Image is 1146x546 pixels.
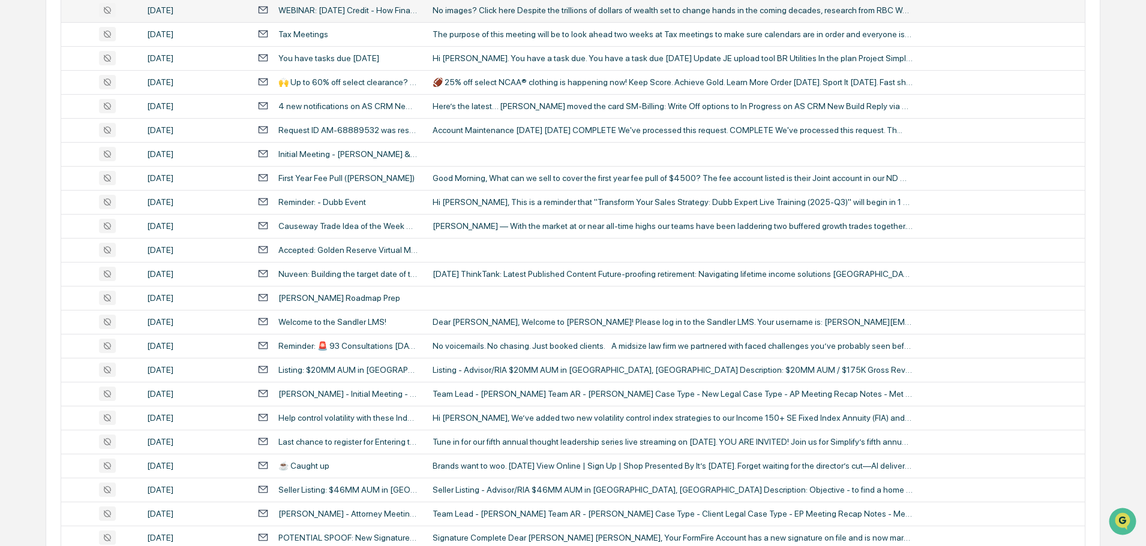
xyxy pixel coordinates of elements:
[433,5,913,15] div: No images? Click here Despite the trillions of dollars of wealth set to change hands in the comin...
[24,174,76,186] span: Data Lookup
[1108,506,1140,539] iframe: Open customer support
[433,77,913,87] div: 🏈 25% off select NCAA® clothing is happening now! Keep Score. Achieve Gold. Learn More Order [DAT...
[147,53,243,63] div: [DATE]
[433,461,913,470] div: Brands want to woo. [DATE] View Online | Sign Up | Shop Presented By It’s [DATE]. Forget waiting ...
[147,197,243,207] div: [DATE]
[147,245,243,255] div: [DATE]
[433,413,913,423] div: Hi [PERSON_NAME], We’ve added two new volatility control index strategies to our Income 150+ SE F...
[12,25,218,44] p: How can we help?
[278,149,418,159] div: Initial Meeting - [PERSON_NAME] & [PERSON_NAME]
[278,53,379,63] div: You have tasks due [DATE]
[82,146,154,168] a: 🗄️Attestations
[12,92,34,113] img: 1746055101610-c473b297-6a78-478c-a979-82029cc54cd1
[278,197,366,207] div: Reminder: - Dubb Event
[278,533,418,542] div: POTENTIAL SPOOF: New Signature on File
[147,317,243,327] div: [DATE]
[433,269,913,279] div: [DATE] ThinkTank: Latest Published Content Future-proofing retirement: Navigating lifetime income...
[147,509,243,518] div: [DATE]
[41,104,152,113] div: We're available if you need us!
[433,101,913,111] div: Here’s the latest… [PERSON_NAME] moved the card SM-Billing: Write Off options to In Progress on A...
[147,389,243,399] div: [DATE]
[278,101,418,111] div: 4 new notifications on AS CRM New Build since 2:25 AM ([DATE])
[278,437,418,447] div: Last chance to register for Entering the Fall 2025!
[85,203,145,212] a: Powered byPylon
[147,365,243,375] div: [DATE]
[278,389,418,399] div: [PERSON_NAME] - Initial Meeting - [DATE]
[147,29,243,39] div: [DATE]
[12,152,22,162] div: 🖐️
[433,173,913,183] div: Good Morning, What can we sell to cover the first year fee pull of $4500? The fee account listed ...
[433,437,913,447] div: Tune in for our fifth annual thought leadership series live streaming on [DATE]. YOU ARE INVITED!...
[147,413,243,423] div: [DATE]
[278,245,418,255] div: Accepted: Golden Reserve Virtual Meeting with [DEMOGRAPHIC_DATA][PERSON_NAME]
[41,92,197,104] div: Start new chat
[147,5,243,15] div: [DATE]
[147,293,243,303] div: [DATE]
[147,149,243,159] div: [DATE]
[278,221,418,231] div: Causeway Trade Idea of the Week — Consider Laddering these Two Growth Notes
[147,269,243,279] div: [DATE]
[147,461,243,470] div: [DATE]
[278,173,415,183] div: First Year Fee Pull ([PERSON_NAME])
[433,221,913,231] div: [PERSON_NAME] — With the market at or near all-time highs our teams have been laddering two buffe...
[119,203,145,212] span: Pylon
[147,437,243,447] div: [DATE]
[278,5,418,15] div: WEBINAR: [DATE] Credit - How Financial Advisors Can Facilitate Family Wealth Transfer Conversations.
[87,152,97,162] div: 🗄️
[278,461,329,470] div: ☕ Caught up
[147,221,243,231] div: [DATE]
[278,341,418,351] div: Reminder: 🚨 93 Consultations [DATE] (Law Firm Case Study)
[433,389,913,399] div: Team Lead - [PERSON_NAME] Team AR - [PERSON_NAME] Case Type - New Legal Case Type - AP Meeting Re...
[24,151,77,163] span: Preclearance
[433,197,913,207] div: Hi [PERSON_NAME], This is a reminder that "Transform Your Sales Strategy: Dubb Expert Live Traini...
[147,125,243,135] div: [DATE]
[278,293,400,303] div: [PERSON_NAME] Roadmap Prep
[147,485,243,494] div: [DATE]
[278,29,328,39] div: Tax Meetings
[433,53,913,63] div: Hi [PERSON_NAME]. You have a task due. You have a task due [DATE] Update JE upload tool BR Utilit...
[147,77,243,87] div: [DATE]
[99,151,149,163] span: Attestations
[278,269,418,279] div: Nuveen: Building the target date of the future. And more...
[278,485,418,494] div: Seller Listing: $46MM AUM in [GEOGRAPHIC_DATA], [GEOGRAPHIC_DATA]
[433,533,913,542] div: Signature Complete Dear [PERSON_NAME] [PERSON_NAME], Your FormFire Account has a new signature on...
[433,485,913,494] div: Seller Listing - Advisor/RIA $46MM AUM in [GEOGRAPHIC_DATA], [GEOGRAPHIC_DATA] Description: Objec...
[7,169,80,191] a: 🔎Data Lookup
[147,173,243,183] div: [DATE]
[7,146,82,168] a: 🖐️Preclearance
[433,509,913,518] div: Team Lead - [PERSON_NAME] Team AR - [PERSON_NAME] Case Type - Client Legal Case Type - EP Meeting...
[278,365,418,375] div: Listing: $20MM AUM in [GEOGRAPHIC_DATA], [GEOGRAPHIC_DATA]
[278,317,386,327] div: Welcome to the Sandler LMS!
[278,125,418,135] div: Request ID AM-68889532 was resolved.
[433,29,913,39] div: The purpose of this meeting will be to look ahead two weeks at Tax meetings to make sure calendar...
[204,95,218,110] button: Start new chat
[278,77,418,87] div: 🙌 Up to 60% off select clearance? Oh yes!
[147,533,243,542] div: [DATE]
[433,365,913,375] div: Listing - Advisor/RIA $20MM AUM in [GEOGRAPHIC_DATA], [GEOGRAPHIC_DATA] Description: $20MM AUM / ...
[433,125,913,135] div: Account Maintenance [DATE] [DATE] COMPLETE We've processed this request. COMPLETE We've processed...
[278,509,418,518] div: [PERSON_NAME] - Attorney Meeting - [DATE]
[433,341,913,351] div: No voicemails. No chasing. Just booked clients. A midsize law firm we partnered with faced challe...
[12,175,22,185] div: 🔎
[278,413,418,423] div: Help control volatility with these Index Strategies
[147,341,243,351] div: [DATE]
[147,101,243,111] div: [DATE]
[433,317,913,327] div: Dear [PERSON_NAME], Welcome to [PERSON_NAME]! Please log in to the Sandler LMS. Your username is:...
